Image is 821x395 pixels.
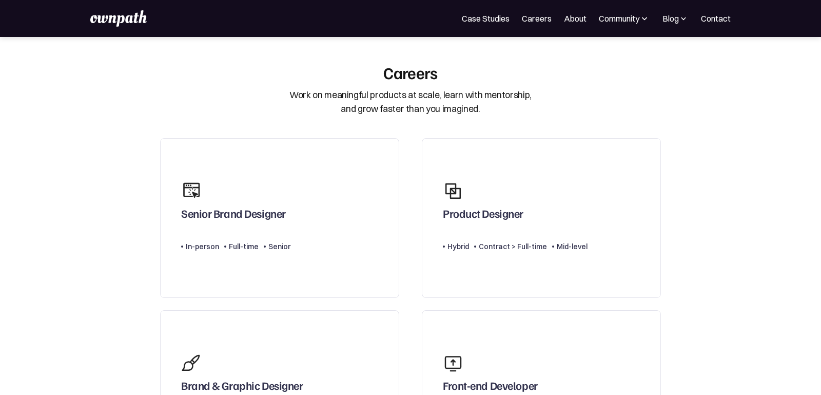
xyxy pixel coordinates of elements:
[479,240,547,253] div: Contract > Full-time
[447,240,469,253] div: Hybrid
[289,88,532,116] div: Work on meaningful products at scale, learn with mentorship, and grow faster than you imagined.
[443,206,523,225] div: Product Designer
[160,138,399,298] a: Senior Brand DesignerIn-personFull-timeSenior
[557,240,588,253] div: Mid-level
[229,240,259,253] div: Full-time
[268,240,290,253] div: Senior
[383,63,438,82] div: Careers
[662,12,679,25] div: Blog
[701,12,731,25] a: Contact
[564,12,587,25] a: About
[599,12,639,25] div: Community
[422,138,661,298] a: Product DesignerHybridContract > Full-timeMid-level
[462,12,510,25] a: Case Studies
[186,240,219,253] div: In-person
[522,12,552,25] a: Careers
[181,206,286,225] div: Senior Brand Designer
[599,12,650,25] div: Community
[662,12,689,25] div: Blog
